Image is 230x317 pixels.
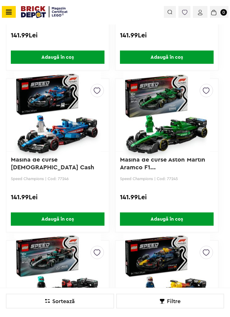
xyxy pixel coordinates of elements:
div: Sortează [6,294,114,309]
img: Masina de curse F1® Visa Cash App RB VCARB 01 [11,72,104,158]
div: Filtre [116,294,224,309]
span: Adaugă în coș [11,213,104,226]
img: Masina de curse Aston Martin Aramco F1® AMR24 [120,72,213,158]
div: 141.99Lei [11,193,104,205]
a: Adaugă în coș [116,51,218,64]
p: Speed Champions | Cod: 77245 [120,176,214,181]
a: Masina de curse [DEMOGRAPHIC_DATA] Cash App RB V... [11,157,96,178]
a: Adaugă în coș [116,213,218,226]
div: 141.99Lei [120,32,214,43]
small: 0 [220,9,227,16]
a: Adaugă în coș [6,213,109,226]
a: Masina de curse Aston Martin Aramco F1... [120,157,207,171]
span: Adaugă în coș [120,51,214,64]
div: 141.99Lei [11,32,104,43]
p: Speed Champions | Cod: 77246 [11,176,104,181]
span: Adaugă în coș [120,213,214,226]
span: Adaugă în coș [11,51,104,64]
div: 141.99Lei [120,193,214,205]
a: Adaugă în coș [6,51,109,64]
